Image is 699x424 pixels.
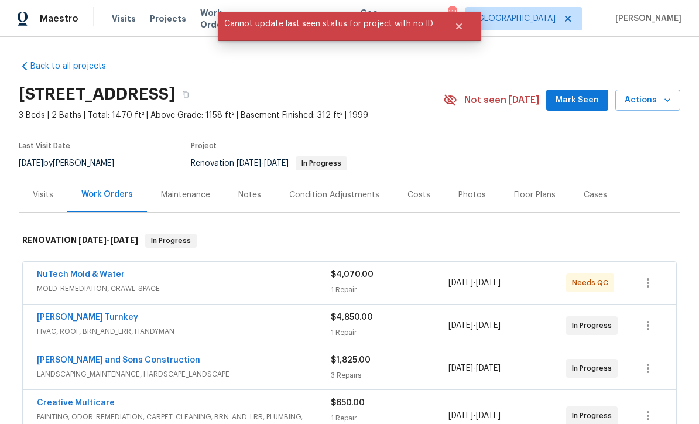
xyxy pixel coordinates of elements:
[572,277,613,289] span: Needs QC
[448,363,501,374] span: -
[218,12,440,36] span: Cannot update last seen status for project with no ID
[584,189,607,201] div: Cases
[448,320,501,331] span: -
[161,189,210,201] div: Maintenance
[78,236,138,244] span: -
[37,326,331,337] span: HVAC, ROOF, BRN_AND_LRR, HANDYMAN
[331,412,448,424] div: 1 Repair
[475,13,556,25] span: [GEOGRAPHIC_DATA]
[331,271,374,279] span: $4,070.00
[514,189,556,201] div: Floor Plans
[464,94,539,106] span: Not seen [DATE]
[81,189,133,200] div: Work Orders
[146,235,196,247] span: In Progress
[19,222,680,259] div: RENOVATION [DATE]-[DATE]In Progress
[572,363,616,374] span: In Progress
[476,412,501,420] span: [DATE]
[19,60,131,72] a: Back to all projects
[556,93,599,108] span: Mark Seen
[331,284,448,296] div: 1 Repair
[331,370,448,381] div: 3 Repairs
[37,399,115,407] a: Creative Multicare
[37,271,125,279] a: NuTech Mold & Water
[448,277,501,289] span: -
[546,90,608,111] button: Mark Seen
[448,410,501,422] span: -
[476,322,501,330] span: [DATE]
[78,236,107,244] span: [DATE]
[19,142,70,149] span: Last Visit Date
[33,189,53,201] div: Visits
[448,364,473,372] span: [DATE]
[331,313,373,322] span: $4,850.00
[297,160,346,167] span: In Progress
[615,90,680,111] button: Actions
[458,189,486,201] div: Photos
[572,410,616,422] span: In Progress
[19,88,175,100] h2: [STREET_ADDRESS]
[448,412,473,420] span: [DATE]
[625,93,671,108] span: Actions
[264,159,289,167] span: [DATE]
[611,13,681,25] span: [PERSON_NAME]
[360,7,428,30] span: Geo Assignments
[476,364,501,372] span: [DATE]
[37,313,138,322] a: [PERSON_NAME] Turnkey
[237,159,289,167] span: -
[19,159,43,167] span: [DATE]
[440,15,478,38] button: Close
[572,320,616,331] span: In Progress
[238,189,261,201] div: Notes
[150,13,186,25] span: Projects
[191,159,347,167] span: Renovation
[37,368,331,380] span: LANDSCAPING_MAINTENANCE, HARDSCAPE_LANDSCAPE
[40,13,78,25] span: Maestro
[37,283,331,295] span: MOLD_REMEDIATION, CRAWL_SPACE
[331,356,371,364] span: $1,825.00
[112,13,136,25] span: Visits
[331,399,365,407] span: $650.00
[110,236,138,244] span: [DATE]
[407,189,430,201] div: Costs
[448,7,456,19] div: 111
[191,142,217,149] span: Project
[22,234,138,248] h6: RENOVATION
[448,279,473,287] span: [DATE]
[19,156,128,170] div: by [PERSON_NAME]
[19,110,443,121] span: 3 Beds | 2 Baths | Total: 1470 ft² | Above Grade: 1158 ft² | Basement Finished: 312 ft² | 1999
[175,84,196,105] button: Copy Address
[237,159,261,167] span: [DATE]
[289,189,379,201] div: Condition Adjustments
[331,327,448,338] div: 1 Repair
[37,356,200,364] a: [PERSON_NAME] and Sons Construction
[200,7,248,30] span: Work Orders
[476,279,501,287] span: [DATE]
[448,322,473,330] span: [DATE]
